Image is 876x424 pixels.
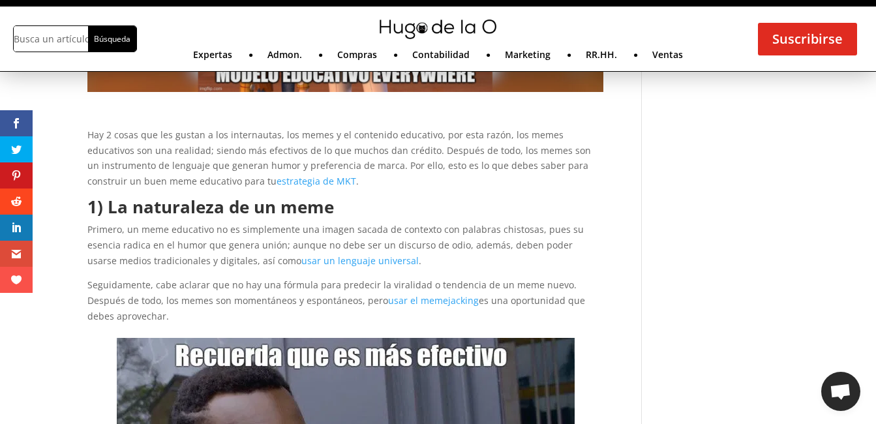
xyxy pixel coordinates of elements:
[14,26,88,52] input: Busca un artículo
[87,222,603,277] p: Primero, un meme educativo no es simplemente una imagen sacada de contexto con palabras chistosas...
[88,26,136,52] input: Búsqueda
[301,254,419,267] a: usar un lenguaje universal
[652,50,683,65] a: Ventas
[380,20,496,39] img: mini-hugo-de-la-o-logo
[267,50,302,65] a: Admon.
[505,50,551,65] a: Marketing
[87,195,334,219] strong: 1) La naturaleza de un meme
[337,50,377,65] a: Compras
[821,372,860,411] div: Chat abierto
[277,175,356,187] a: estrategia de MKT
[87,277,603,324] p: Seguidamente, cabe aclarar que no hay una fórmula para predecir la viralidad o tendencia de un me...
[758,23,857,55] a: Suscribirse
[586,50,617,65] a: RR.HH.
[388,294,479,307] a: usar el memejacking
[87,127,603,198] p: Hay 2 cosas que les gustan a los internautas, los memes y el contenido educativo, por esta razón,...
[193,50,232,65] a: Expertas
[412,50,470,65] a: Contabilidad
[380,29,496,42] a: mini-hugo-de-la-o-logo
